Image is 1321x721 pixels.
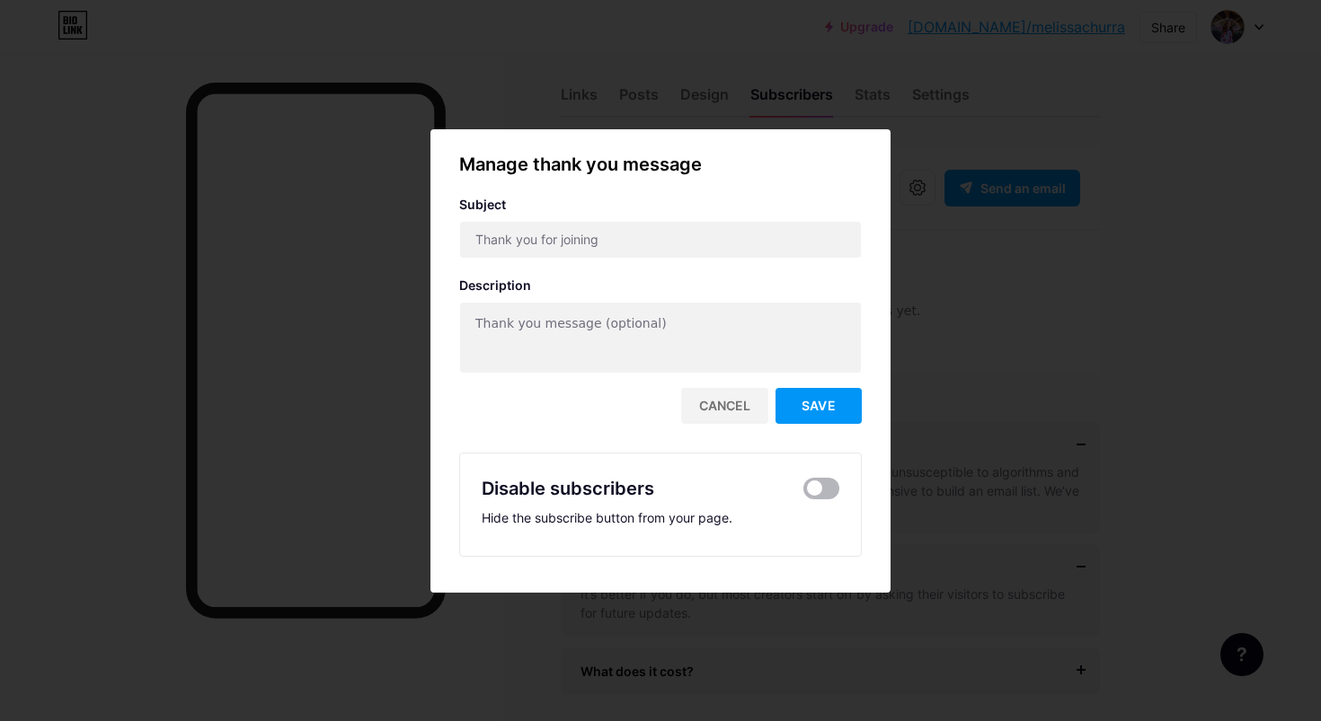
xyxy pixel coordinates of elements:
[459,277,862,295] div: Description
[459,151,862,178] div: Manage thank you message
[460,222,861,258] input: Thank you for joining
[776,388,862,424] button: Save
[482,475,654,502] div: Disable subscribers
[459,196,862,214] div: Subject
[681,388,768,424] div: Cancel
[482,509,839,527] div: Hide the subscribe button from your page.
[802,398,836,413] span: Save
